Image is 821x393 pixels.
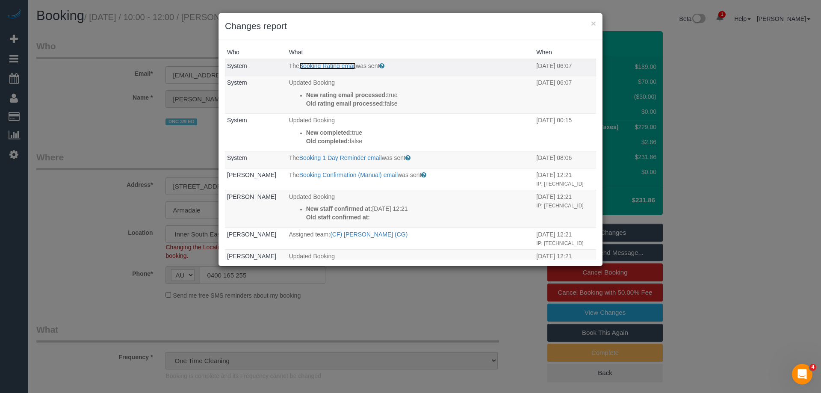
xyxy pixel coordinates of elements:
[534,59,596,76] td: When
[227,171,276,178] a: [PERSON_NAME]
[534,114,596,151] td: When
[330,231,408,238] a: (CF) [PERSON_NAME] (CG)
[289,253,335,260] span: Updated Booking
[792,364,812,384] iframe: Intercom live chat
[289,193,335,200] span: Updated Booking
[306,100,385,107] strong: Old rating email processed:
[225,190,287,228] td: Who
[287,168,535,190] td: What
[306,91,532,99] p: true
[287,151,535,168] td: What
[287,46,535,59] th: What
[809,364,816,371] span: 4
[227,79,247,86] a: System
[534,151,596,168] td: When
[591,19,596,28] button: ×
[382,154,405,161] span: was sent
[306,92,387,98] strong: New rating email processed:
[306,204,532,213] p: [DATE] 12:21
[225,114,287,151] td: Who
[534,76,596,114] td: When
[227,62,247,69] a: System
[534,190,596,228] td: When
[225,20,596,33] h3: Changes report
[287,190,535,228] td: What
[534,228,596,249] td: When
[534,249,596,304] td: When
[306,137,532,145] p: false
[306,128,532,137] p: true
[299,171,398,178] a: Booking Confirmation (Manual) email
[306,214,370,221] strong: Old staff confirmed at:
[287,76,535,114] td: What
[299,154,382,161] a: Booking 1 Day Reminder email
[227,193,276,200] a: [PERSON_NAME]
[289,117,335,124] span: Updated Booking
[356,62,379,69] span: was sent
[225,168,287,190] td: Who
[536,181,583,187] small: IP: [TECHNICAL_ID]
[219,13,602,266] sui-modal: Changes report
[287,249,535,304] td: What
[306,129,352,136] strong: New completed:
[227,117,247,124] a: System
[299,62,356,69] a: Booking Rating email
[289,62,299,69] span: The
[534,46,596,59] th: When
[225,76,287,114] td: Who
[536,240,583,246] small: IP: [TECHNICAL_ID]
[227,154,247,161] a: System
[225,228,287,249] td: Who
[289,231,331,238] span: Assigned team:
[306,205,372,212] strong: New staff confirmed at:
[227,231,276,238] a: [PERSON_NAME]
[289,171,299,178] span: The
[225,46,287,59] th: Who
[306,99,532,108] p: false
[289,79,335,86] span: Updated Booking
[534,168,596,190] td: When
[287,59,535,76] td: What
[287,114,535,151] td: What
[225,151,287,168] td: Who
[225,59,287,76] td: Who
[225,249,287,304] td: Who
[306,138,350,145] strong: Old completed:
[287,228,535,249] td: What
[289,154,299,161] span: The
[227,253,276,260] a: [PERSON_NAME]
[536,203,583,209] small: IP: [TECHNICAL_ID]
[398,171,421,178] span: was sent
